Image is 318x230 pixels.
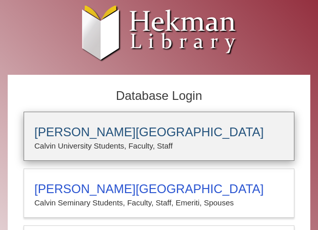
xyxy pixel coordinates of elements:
h3: [PERSON_NAME][GEOGRAPHIC_DATA] [34,125,284,139]
h3: [PERSON_NAME][GEOGRAPHIC_DATA] [34,182,284,196]
p: Calvin Seminary Students, Faculty, Staff, Emeriti, Spouses [34,196,284,210]
a: [PERSON_NAME][GEOGRAPHIC_DATA]Calvin University Students, Faculty, Staff [24,112,294,161]
h2: Database Login [18,86,300,107]
a: [PERSON_NAME][GEOGRAPHIC_DATA]Calvin Seminary Students, Faculty, Staff, Emeriti, Spouses [24,169,294,218]
p: Calvin University Students, Faculty, Staff [34,139,284,153]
